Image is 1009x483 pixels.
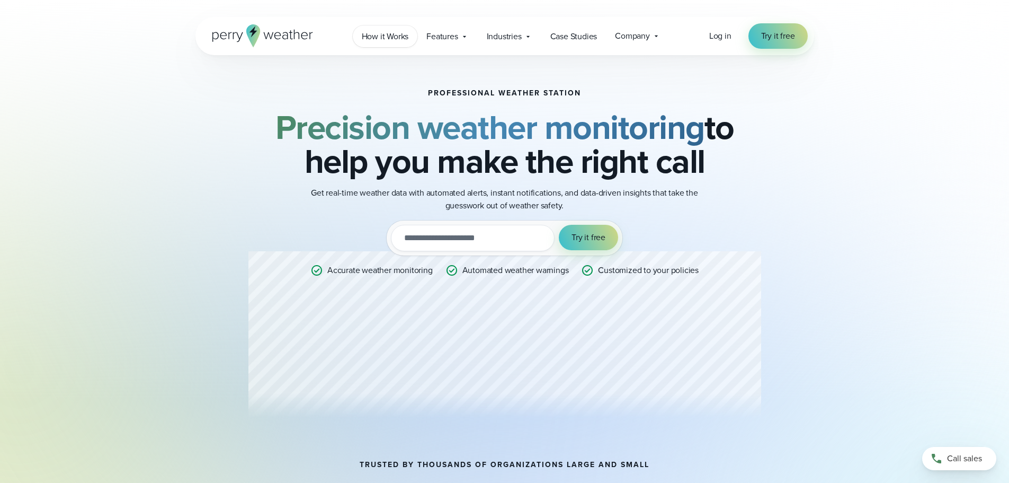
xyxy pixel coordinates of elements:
[761,30,795,42] span: Try it free
[550,30,597,43] span: Case Studies
[275,102,704,152] strong: Precision weather monitoring
[362,30,409,43] span: How it Works
[353,25,418,47] a: How it Works
[248,110,761,178] h2: to help you make the right call
[947,452,982,465] span: Call sales
[327,264,433,277] p: Accurate weather monitoring
[487,30,522,43] span: Industries
[293,187,717,212] p: Get real-time weather data with automated alerts, instant notifications, and data-driven insights...
[748,23,808,49] a: Try it free
[426,30,458,43] span: Features
[709,30,731,42] a: Log in
[428,89,581,98] h1: Professional Weather Station
[615,30,650,42] span: Company
[541,25,606,47] a: Case Studies
[922,447,996,470] a: Call sales
[598,264,699,277] p: Customized to your policies
[559,225,618,250] button: Try it free
[572,231,605,244] span: Try it free
[360,461,649,469] h2: TRUSTED BY THOUSANDS OF ORGANIZATIONS LARGE AND SMALL
[462,264,569,277] p: Automated weather warnings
